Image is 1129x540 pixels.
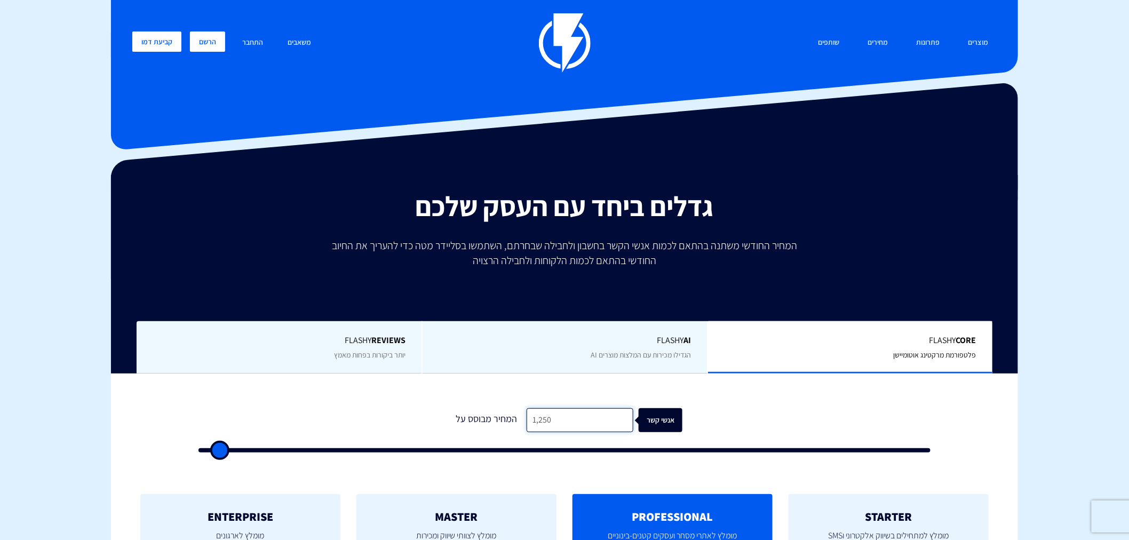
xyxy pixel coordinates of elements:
span: פלטפורמת מרקטינג אוטומיישן [894,350,976,360]
div: המחיר מבוסס על [447,408,527,432]
h2: ENTERPRISE [156,510,324,523]
b: Core [956,335,976,346]
a: פתרונות [909,31,948,54]
a: מוצרים [960,31,997,54]
span: Flashy [724,335,976,347]
h2: PROFESSIONAL [589,510,757,523]
a: הרשם [190,31,225,52]
span: יותר ביקורות בפחות מאמץ [334,350,406,360]
span: הגדילו מכירות עם המלצות מוצרים AI [591,350,691,360]
a: משאבים [280,31,319,54]
h2: STARTER [805,510,973,523]
p: המחיר החודשי משתנה בהתאם לכמות אנשי הקשר בחשבון ולחבילה שבחרתם, השתמשו בסליידר מטה כדי להעריך את ... [324,238,805,268]
b: REVIEWS [371,335,406,346]
h2: MASTER [372,510,540,523]
span: Flashy [439,335,691,347]
h2: גדלים ביחד עם העסק שלכם [119,191,1010,221]
a: שותפים [810,31,847,54]
a: מחירים [860,31,896,54]
span: Flashy [153,335,406,347]
div: אנשי קשר [653,408,697,432]
b: AI [683,335,691,346]
a: קביעת דמו [132,31,181,52]
a: התחבר [234,31,271,54]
